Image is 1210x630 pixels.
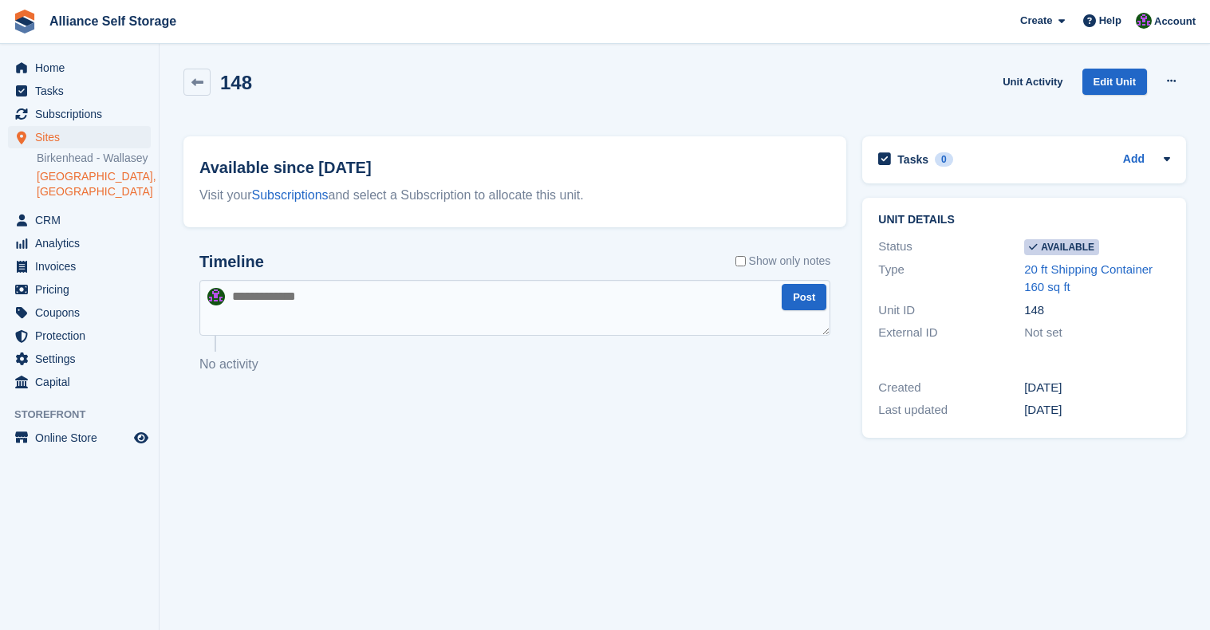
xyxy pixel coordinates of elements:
span: Pricing [35,278,131,301]
a: Add [1123,151,1145,169]
span: Subscriptions [35,103,131,125]
button: Post [782,284,826,310]
h2: Unit details [878,214,1170,226]
img: stora-icon-8386f47178a22dfd0bd8f6a31ec36ba5ce8667c1dd55bd0f319d3a0aa187defe.svg [13,10,37,33]
a: 20 ft Shipping Container 160 sq ft [1024,262,1153,294]
img: Romilly Norton [1136,13,1152,29]
span: Account [1154,14,1196,30]
label: Show only notes [735,253,831,270]
a: Unit Activity [996,69,1069,95]
span: CRM [35,209,131,231]
a: menu [8,348,151,370]
span: Protection [35,325,131,347]
div: [DATE] [1024,379,1170,397]
div: Not set [1024,324,1170,342]
div: 0 [935,152,953,167]
a: Birkenhead - Wallasey [37,151,151,166]
h2: Tasks [897,152,928,167]
span: Home [35,57,131,79]
span: Create [1020,13,1052,29]
a: Preview store [132,428,151,447]
h2: 148 [220,72,252,93]
p: No activity [199,355,830,374]
div: Visit your and select a Subscription to allocate this unit. [199,186,830,205]
span: Invoices [35,255,131,278]
span: Available [1024,239,1099,255]
div: Status [878,238,1024,256]
span: Settings [35,348,131,370]
span: Coupons [35,301,131,324]
a: menu [8,209,151,231]
img: Romilly Norton [207,288,225,305]
a: [GEOGRAPHIC_DATA], [GEOGRAPHIC_DATA] [37,169,151,199]
a: menu [8,80,151,102]
h2: Available since [DATE] [199,156,830,179]
span: Online Store [35,427,131,449]
h2: Timeline [199,253,264,271]
div: Unit ID [878,301,1024,320]
a: menu [8,126,151,148]
input: Show only notes [735,253,746,270]
a: Subscriptions [252,188,329,202]
span: Analytics [35,232,131,254]
span: Help [1099,13,1121,29]
a: menu [8,301,151,324]
a: menu [8,255,151,278]
span: Tasks [35,80,131,102]
span: Capital [35,371,131,393]
a: menu [8,278,151,301]
a: menu [8,371,151,393]
div: Last updated [878,401,1024,419]
div: External ID [878,324,1024,342]
span: Sites [35,126,131,148]
div: Created [878,379,1024,397]
a: menu [8,427,151,449]
a: Alliance Self Storage [43,8,183,34]
a: menu [8,103,151,125]
div: [DATE] [1024,401,1170,419]
div: Type [878,261,1024,297]
a: menu [8,325,151,347]
div: 148 [1024,301,1170,320]
a: menu [8,232,151,254]
a: Edit Unit [1082,69,1147,95]
a: menu [8,57,151,79]
span: Storefront [14,407,159,423]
